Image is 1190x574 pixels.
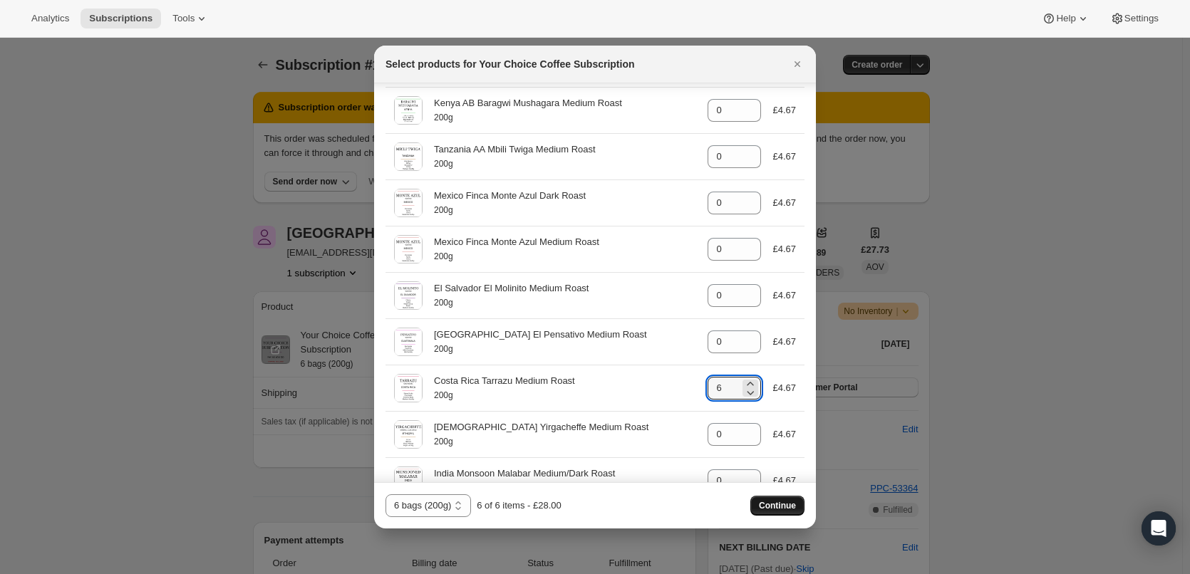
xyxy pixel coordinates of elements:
button: Tools [164,9,217,28]
small: 200g [434,390,453,400]
span: Settings [1124,13,1159,24]
img: 200g [394,281,423,310]
div: Tanzania AA Mbili Twiga Medium Roast [434,142,696,157]
div: £4.67 [772,335,796,349]
div: Kenya AB Baragwi Mushagara Medium Roast [434,96,696,110]
div: £4.67 [772,288,796,303]
span: Analytics [31,13,69,24]
img: 200g [394,466,423,495]
div: £4.67 [772,242,796,256]
small: 200g [434,344,453,354]
div: [DEMOGRAPHIC_DATA] Yirgacheffe Medium Roast [434,420,696,434]
div: £4.67 [772,103,796,118]
img: 200g [394,142,423,171]
small: 200g [434,251,453,261]
h2: Select products for Your Choice Coffee Subscription [386,57,635,71]
div: [GEOGRAPHIC_DATA] El Pensativo Medium Roast [434,328,696,342]
img: 200g [394,420,423,449]
div: £4.67 [772,427,796,442]
button: Continue [750,496,804,516]
button: Settings [1102,9,1167,28]
span: Tools [172,13,195,24]
div: Mexico Finca Monte Azul Dark Roast [434,189,696,203]
img: 200g [394,96,423,125]
div: £4.67 [772,196,796,210]
small: 200g [434,298,453,308]
span: Continue [759,500,796,511]
button: Help [1033,9,1098,28]
div: £4.67 [772,474,796,488]
button: Close [787,54,807,74]
div: £4.67 [772,150,796,164]
div: Open Intercom Messenger [1142,511,1176,546]
small: 200g [434,437,453,447]
div: Costa Rica Tarrazu Medium Roast [434,374,696,388]
img: 200g [394,189,423,217]
small: 200g [434,205,453,215]
button: Subscriptions [81,9,161,28]
div: Mexico Finca Monte Azul Medium Roast [434,235,696,249]
span: Subscriptions [89,13,152,24]
div: El Salvador El Molinito Medium Roast [434,281,696,296]
small: 200g [434,159,453,169]
img: 200g [394,374,423,402]
img: 200g [394,328,423,356]
div: India Monsoon Malabar Medium/Dark Roast [434,466,696,481]
img: 200g [394,235,423,263]
button: Analytics [23,9,78,28]
small: 200g [434,113,453,122]
div: 6 of 6 items - £28.00 [477,499,562,513]
span: Help [1056,13,1075,24]
div: £4.67 [772,381,796,395]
